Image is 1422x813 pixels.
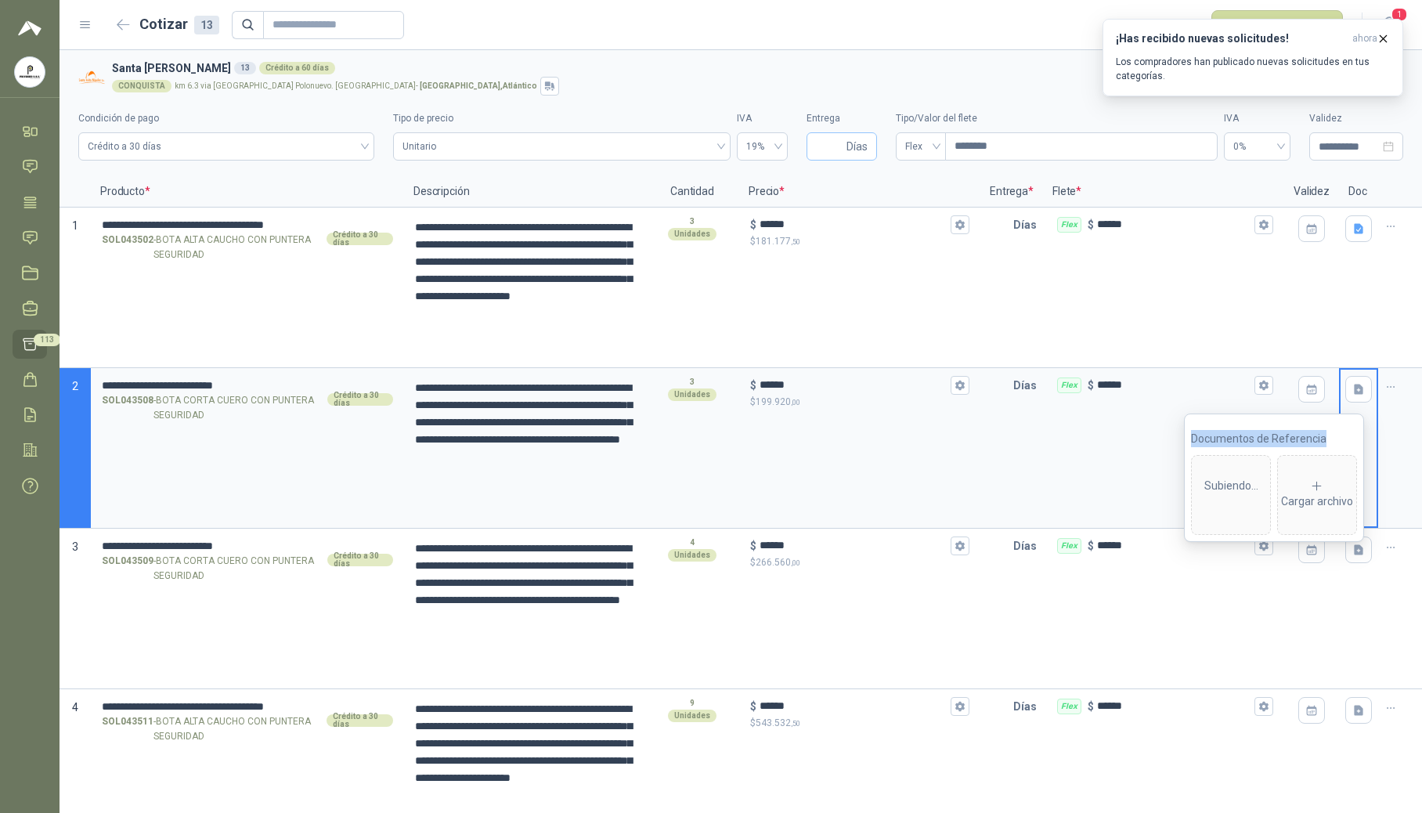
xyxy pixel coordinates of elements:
p: Días [1013,691,1043,722]
span: 266.560 [756,557,800,568]
strong: SOL043511 [102,714,153,744]
p: Cantidad [645,176,739,208]
label: Validez [1309,111,1403,126]
div: Crédito a 30 días [327,233,393,245]
strong: SOL043502 [102,233,153,262]
div: Flex [1057,538,1081,554]
img: Logo peakr [18,19,42,38]
button: $$266.560,00 [951,537,969,555]
p: - BOTA ALTA CAUCHO CON PUNTERA SEGURIDAD [102,714,323,744]
p: 3 [690,376,695,388]
p: $ [1088,698,1094,715]
input: SOL043509-BOTA CORTA CUERO CON PUNTERA SEGURIDADCrédito a 30 días [102,540,393,552]
input: Flex $ [1097,700,1251,712]
span: ,00 [791,558,800,567]
input: $$199.920,00 [760,379,947,391]
input: SOL043508-BOTA CORTA CUERO CON PUNTERA SEGURIDADCrédito a 30 días [102,380,393,392]
button: $$181.177,50 [951,215,969,234]
div: Crédito a 30 días [327,393,393,406]
input: Flex $ [1097,540,1251,551]
span: 1 [1391,7,1408,22]
span: Crédito a 30 días [88,135,365,158]
p: Días [1013,530,1043,562]
p: $ [750,716,969,731]
span: ahora [1352,32,1377,45]
img: Company Logo [15,57,45,87]
span: Flex [905,135,937,158]
label: Entrega [807,111,877,126]
strong: SOL043508 [102,393,153,423]
button: Flex $ [1254,376,1273,395]
p: Días [1013,209,1043,240]
button: Flex $ [1254,215,1273,234]
span: ,50 [791,237,800,246]
input: Flex $ [1097,219,1251,230]
span: 2 [72,380,78,392]
button: 1 [1375,11,1403,39]
a: 113 [13,330,47,359]
button: Flex $ [1254,697,1273,716]
p: 9 [690,697,695,710]
label: IVA [737,111,788,126]
p: $ [1088,216,1094,233]
span: ,00 [791,398,800,406]
button: ¡Has recibido nuevas solicitudes!ahora Los compradores han publicado nuevas solicitudes en tus ca... [1103,19,1403,96]
input: SOL043511-BOTA ALTA CAUCHO CON PUNTERA SEGURIDADCrédito a 30 días [102,701,393,713]
p: - BOTA ALTA CAUCHO CON PUNTERA SEGURIDAD [102,233,323,262]
button: $$199.920,00 [951,376,969,395]
p: - BOTA CORTA CUERO CON PUNTERA SEGURIDAD [102,554,324,584]
p: Flete [1043,176,1284,208]
div: Flex [1057,217,1081,233]
p: km 6.3 via [GEOGRAPHIC_DATA] Polonuevo. [GEOGRAPHIC_DATA] - [175,82,537,90]
span: 0% [1233,135,1281,158]
p: Entrega [980,176,1043,208]
input: SOL043502-BOTA ALTA CAUCHO CON PUNTERA SEGURIDADCrédito a 30 días [102,219,393,231]
span: 1 [72,219,78,232]
span: Unitario [402,135,721,158]
div: Unidades [668,228,716,240]
p: Doc [1339,176,1378,208]
div: 13 [234,62,256,74]
div: Flex [1057,378,1081,393]
label: IVA [1224,111,1290,126]
p: Descripción [404,176,645,208]
span: ,50 [791,719,800,728]
h3: ¡Has recibido nuevas solicitudes! [1116,32,1346,45]
p: 4 [690,537,695,549]
p: - BOTA CORTA CUERO CON PUNTERA SEGURIDAD [102,393,324,423]
button: Publicar cotizaciones [1211,10,1343,40]
div: Subiendo... [1198,462,1264,528]
div: 13 [194,16,219,34]
span: Días [846,133,868,160]
p: Los compradores han publicado nuevas solicitudes en tus categorías. [1116,55,1390,83]
span: 543.532 [756,717,800,728]
p: $ [1088,377,1094,394]
strong: SOL043509 [102,554,153,584]
h2: Cotizar [139,13,219,35]
strong: [GEOGRAPHIC_DATA] , Atlántico [420,81,537,90]
button: Flex $ [1254,537,1273,555]
label: Tipo/Valor del flete [896,111,1218,126]
img: Company Logo [78,64,106,92]
div: Unidades [668,549,716,562]
input: Flex $ [1097,379,1251,391]
p: Precio [739,176,980,208]
p: $ [1088,537,1094,555]
p: Documentos de Referencia [1191,430,1357,447]
p: $ [750,377,756,394]
div: Crédito a 30 días [327,714,393,727]
p: $ [750,216,756,233]
span: 199.920 [756,396,800,407]
p: 3 [690,215,695,228]
h3: Santa [PERSON_NAME] [112,60,1397,77]
button: $$543.532,50 [951,697,969,716]
p: $ [750,698,756,715]
input: $$181.177,50 [760,219,947,230]
span: 113 [34,334,60,346]
input: $$266.560,00 [760,540,947,551]
p: $ [750,234,969,249]
span: 4 [72,701,78,714]
input: $$543.532,50 [760,700,947,712]
div: Unidades [668,388,716,401]
div: Flex [1057,699,1081,714]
